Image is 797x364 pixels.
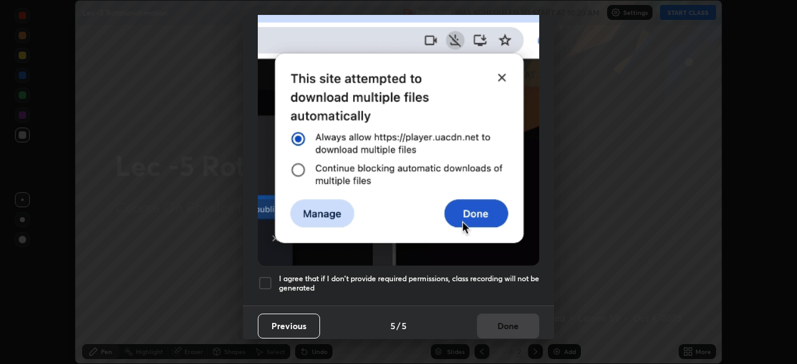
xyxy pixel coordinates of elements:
h5: I agree that if I don't provide required permissions, class recording will not be generated [279,274,539,293]
h4: 5 [402,319,407,332]
h4: 5 [390,319,395,332]
h4: / [397,319,400,332]
button: Previous [258,314,320,338]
